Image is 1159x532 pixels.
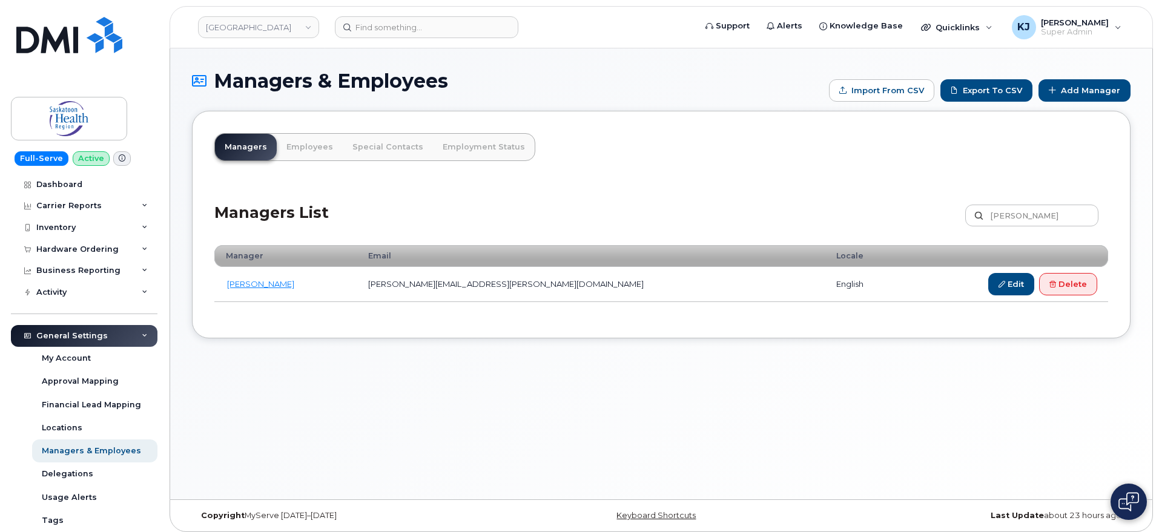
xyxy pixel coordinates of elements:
[825,245,902,267] th: Locale
[357,267,825,302] td: [PERSON_NAME][EMAIL_ADDRESS][PERSON_NAME][DOMAIN_NAME]
[825,267,902,302] td: english
[192,70,823,91] h1: Managers & Employees
[991,511,1044,520] strong: Last Update
[214,245,357,267] th: Manager
[1118,492,1139,511] img: Open chat
[829,79,934,102] form: Import from CSV
[1038,79,1131,102] a: Add Manager
[616,511,696,520] a: Keyboard Shortcuts
[940,79,1032,102] a: Export to CSV
[214,205,329,240] h2: Managers List
[277,134,343,160] a: Employees
[988,273,1034,295] a: Edit
[817,511,1131,521] div: about 23 hours ago
[215,134,277,160] a: Managers
[343,134,433,160] a: Special Contacts
[192,511,505,521] div: MyServe [DATE]–[DATE]
[433,134,535,160] a: Employment Status
[227,279,294,289] a: [PERSON_NAME]
[357,245,825,267] th: Email
[1039,273,1097,295] a: Delete
[201,511,245,520] strong: Copyright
